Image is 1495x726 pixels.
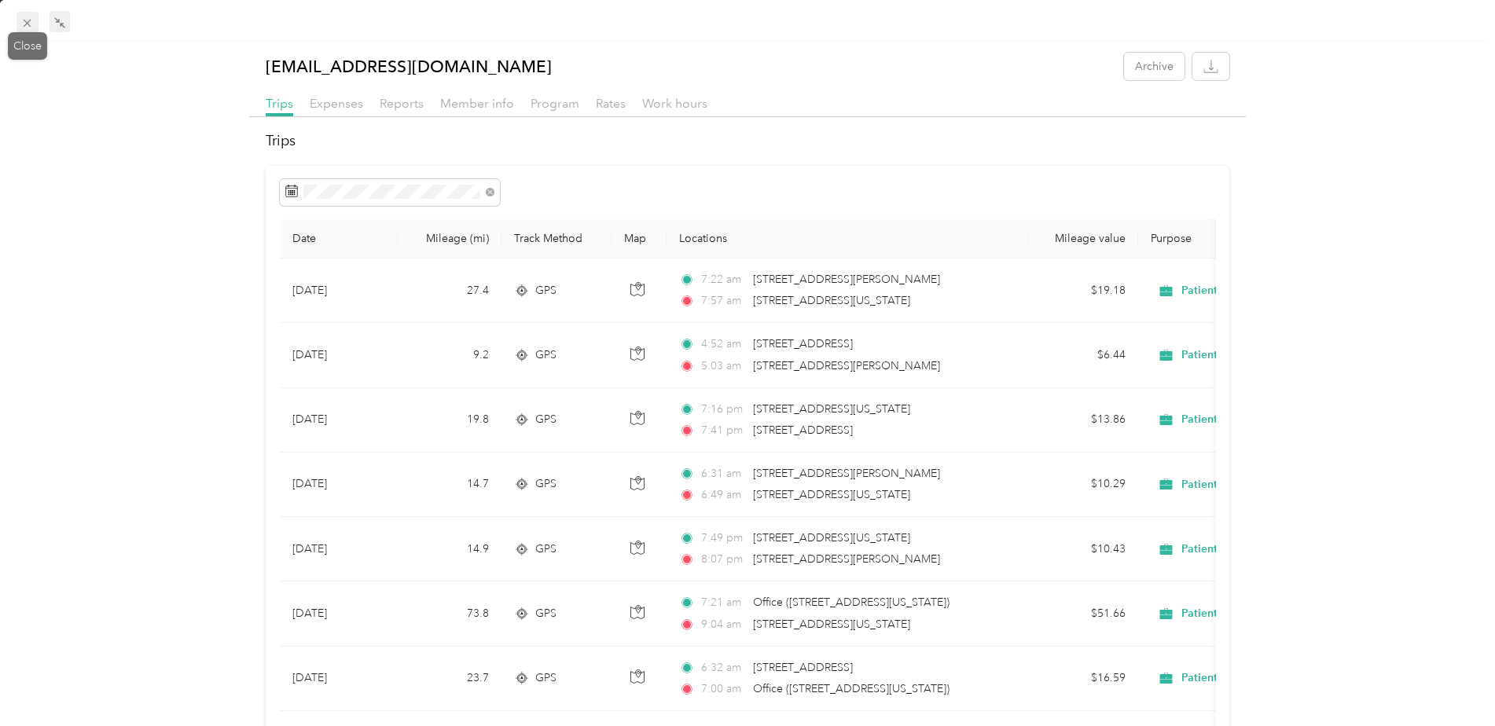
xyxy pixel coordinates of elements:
[1028,388,1138,453] td: $13.86
[701,335,746,353] span: 4:52 am
[1181,478,1243,492] span: Patient First
[398,517,501,581] td: 14.9
[1028,258,1138,323] td: $19.18
[398,388,501,453] td: 19.8
[1124,53,1185,80] button: Archive
[642,96,707,111] span: Work hours
[701,465,746,482] span: 6:31 am
[266,96,293,111] span: Trips
[1028,517,1138,581] td: $10.43
[753,552,940,566] span: [STREET_ADDRESS][PERSON_NAME]
[753,531,910,544] span: [STREET_ADDRESS][US_STATE]
[398,581,501,646] td: 73.8
[398,323,501,387] td: 9.2
[398,219,501,258] th: Mileage (mi)
[398,647,501,711] td: 23.7
[310,96,363,111] span: Expenses
[753,488,910,501] span: [STREET_ADDRESS][US_STATE]
[701,271,746,288] span: 7:22 am
[1181,607,1243,621] span: Patient First
[1028,453,1138,517] td: $10.29
[753,294,910,307] span: [STREET_ADDRESS][US_STATE]
[701,551,746,568] span: 8:07 pm
[612,219,667,258] th: Map
[266,53,552,80] p: [EMAIL_ADDRESS][DOMAIN_NAME]
[535,282,556,299] span: GPS
[701,486,746,504] span: 6:49 am
[398,258,501,323] td: 27.4
[531,96,579,111] span: Program
[753,682,950,695] span: Office ([STREET_ADDRESS][US_STATE])
[535,605,556,622] span: GPS
[440,96,514,111] span: Member info
[535,669,556,687] span: GPS
[1181,542,1243,556] span: Patient First
[266,130,1229,152] h2: Trips
[535,346,556,364] span: GPS
[701,616,746,633] span: 9:04 am
[596,96,626,111] span: Rates
[280,258,398,323] td: [DATE]
[8,32,47,60] div: Close
[398,453,501,517] td: 14.7
[280,388,398,453] td: [DATE]
[753,337,853,350] span: [STREET_ADDRESS]
[1028,219,1138,258] th: Mileage value
[1028,647,1138,711] td: $16.59
[280,323,398,387] td: [DATE]
[753,273,940,286] span: [STREET_ADDRESS][PERSON_NAME]
[701,659,746,676] span: 6:32 am
[380,96,424,111] span: Reports
[667,219,1028,258] th: Locations
[753,402,910,416] span: [STREET_ADDRESS][US_STATE]
[535,541,556,558] span: GPS
[501,219,612,258] th: Track Method
[1181,348,1243,362] span: Patient First
[701,401,746,418] span: 7:16 pm
[701,422,746,439] span: 7:41 pm
[1181,412,1243,427] span: Patient First
[701,357,746,375] span: 5:03 am
[753,359,940,372] span: [STREET_ADDRESS][PERSON_NAME]
[753,467,940,480] span: [STREET_ADDRESS][PERSON_NAME]
[280,581,398,646] td: [DATE]
[701,530,746,547] span: 7:49 pm
[280,453,398,517] td: [DATE]
[701,292,746,310] span: 7:57 am
[753,596,950,609] span: Office ([STREET_ADDRESS][US_STATE])
[753,423,853,437] span: [STREET_ADDRESS]
[535,411,556,428] span: GPS
[1181,671,1243,685] span: Patient First
[701,680,746,698] span: 7:00 am
[1407,638,1495,726] iframe: Everlance-gr Chat Button Frame
[1028,323,1138,387] td: $6.44
[753,661,853,674] span: [STREET_ADDRESS]
[280,517,398,581] td: [DATE]
[535,475,556,493] span: GPS
[280,647,398,711] td: [DATE]
[1181,284,1243,298] span: Patient First
[753,618,910,631] span: [STREET_ADDRESS][US_STATE]
[1028,581,1138,646] td: $51.66
[280,219,398,258] th: Date
[701,594,746,611] span: 7:21 am
[1138,219,1358,258] th: Purpose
